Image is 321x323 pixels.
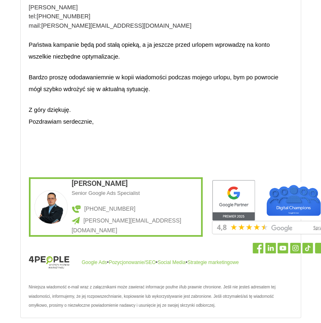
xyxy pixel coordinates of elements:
a: Google Ads [82,260,107,265]
span: • [186,259,188,265]
span: Bardzo proszę o mnie w kopii wiadomości podczas mojego urlopu, bym po powrocie mógł szybko wdroży... [29,74,280,92]
a: [PERSON_NAME][EMAIL_ADDRESS][DOMAIN_NAME] [72,217,181,234]
img: ... [265,243,276,253]
font: Niniejsza wiadomość e-mail wraz z załącznikami może zawierać informacje poufne i/lub prawnie chro... [29,285,275,308]
img: ... [277,243,288,253]
a: Pozycjonowanie/SEO [109,260,155,265]
span: dodawanie [72,74,101,81]
iframe: Chat Widget [280,284,321,323]
span: Senior Google Ads Specialist [72,190,140,196]
img: ... [253,243,263,253]
img: ... [72,205,81,213]
img: ... [266,182,321,219]
span: [PERSON_NAME] tel:[PHONE_NUMBER] mail: [PERSON_NAME][EMAIL_ADDRESS][DOMAIN_NAME] [29,4,192,28]
img: ... [29,256,69,268]
span: • [156,259,158,265]
img: ... [290,243,301,253]
img: ... [302,243,313,253]
a: Strategie marketingowe [188,260,239,265]
div: Widżet czatu [280,284,321,323]
span: Z góry dziękuję. [29,107,71,113]
img: ... [35,186,68,227]
h2: [PERSON_NAME] [72,179,201,188]
a: [PHONE_NUMBER] [84,205,135,212]
span: • [107,259,109,265]
span: Państwa kampanie będą pod stałą opieką, a ja jeszcze przed urlopem wprowadzę na konto wszelkie ni... [29,41,271,60]
span: Pozdrawiam serdecznie, [29,118,94,125]
img: ... [72,217,80,225]
a: Social Media [157,260,186,265]
img: ... [212,180,255,221]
